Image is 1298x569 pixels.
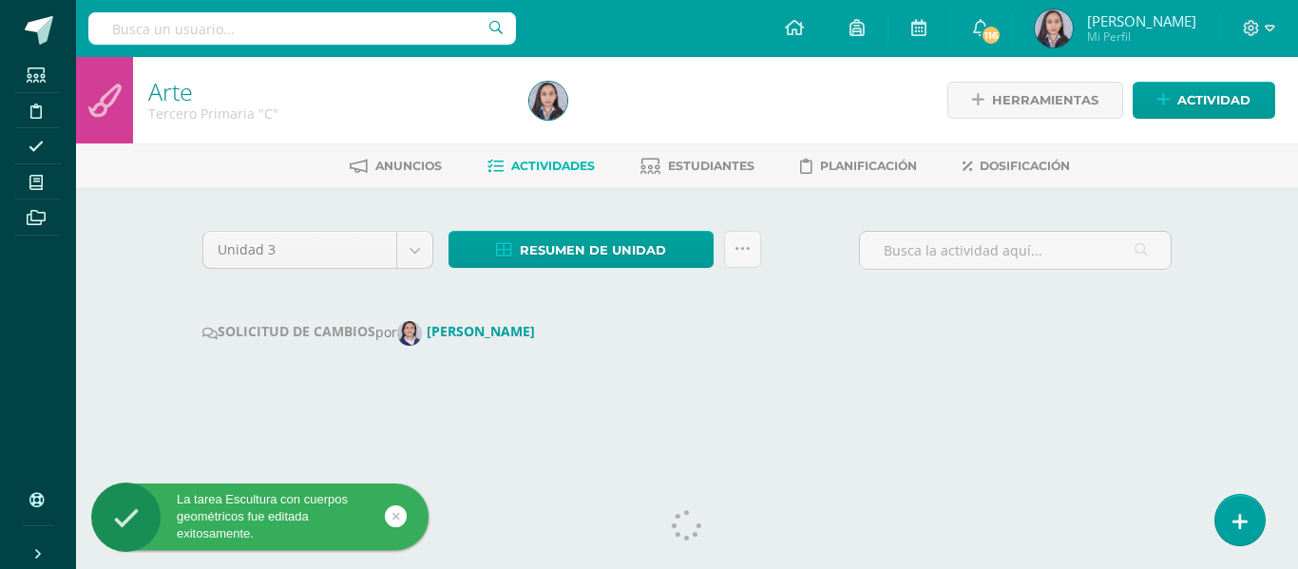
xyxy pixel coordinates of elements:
img: 040cc7ec49f6129a148c95524d07e103.png [529,82,567,120]
input: Busca un usuario... [88,12,516,45]
div: por [202,321,1172,346]
img: 040cc7ec49f6129a148c95524d07e103.png [1035,9,1073,47]
a: Resumen de unidad [449,231,714,268]
span: Actividades [511,159,595,173]
span: Unidad 3 [218,232,382,268]
strong: [PERSON_NAME] [427,322,535,340]
a: [PERSON_NAME] [397,322,543,340]
div: La tarea Escultura con cuerpos geométricos fue editada exitosamente. [91,491,429,543]
span: Dosificación [980,159,1070,173]
a: Herramientas [947,82,1123,119]
span: Estudiantes [668,159,754,173]
h1: Arte [148,78,506,104]
a: Dosificación [963,151,1070,181]
strong: SOLICITUD DE CAMBIOS [202,322,375,340]
span: Planificación [820,159,917,173]
span: Mi Perfil [1087,28,1196,45]
a: Actividades [487,151,595,181]
span: Actividad [1177,83,1250,118]
a: Planificación [800,151,917,181]
a: Unidad 3 [203,232,432,268]
div: Tercero Primaria 'C' [148,104,506,123]
input: Busca la actividad aquí... [860,232,1171,269]
span: Resumen de unidad [520,233,666,268]
a: Estudiantes [640,151,754,181]
span: Anuncios [375,159,442,173]
a: Actividad [1133,82,1275,119]
span: [PERSON_NAME] [1087,11,1196,30]
span: Herramientas [992,83,1098,118]
img: e3fa3dfefba027b2e6cf45094f57ce61.png [397,321,422,346]
a: Anuncios [350,151,442,181]
a: Arte [148,75,193,107]
span: 116 [981,25,1002,46]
